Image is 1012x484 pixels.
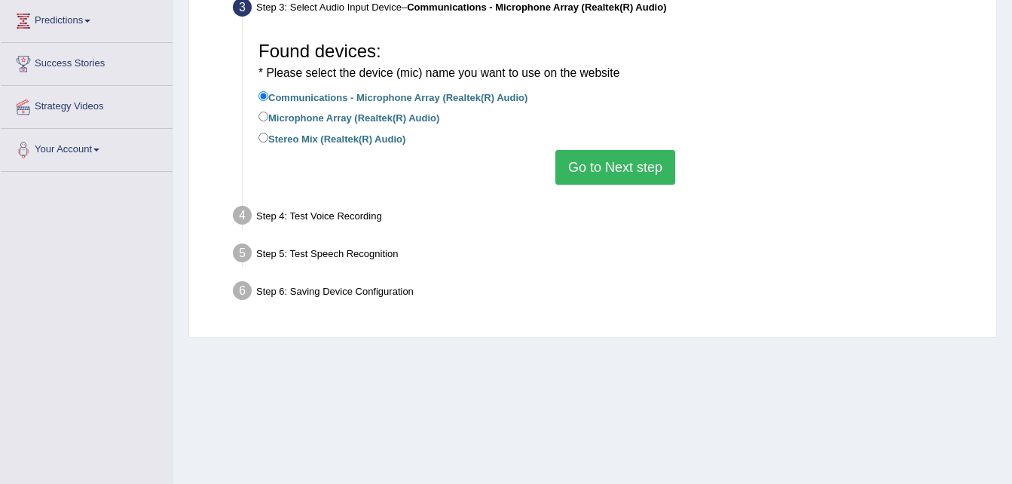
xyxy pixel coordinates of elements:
[407,2,666,13] b: Communications - Microphone Array (Realtek(R) Audio)
[555,150,675,185] button: Go to Next step
[258,130,405,146] label: Stereo Mix (Realtek(R) Audio)
[258,112,268,121] input: Microphone Array (Realtek(R) Audio)
[226,277,989,310] div: Step 6: Saving Device Configuration
[1,43,173,81] a: Success Stories
[258,41,972,81] h3: Found devices:
[1,129,173,167] a: Your Account
[1,86,173,124] a: Strategy Videos
[258,66,619,79] small: * Please select the device (mic) name you want to use on the website
[258,109,439,125] label: Microphone Array (Realtek(R) Audio)
[402,2,667,13] span: –
[258,88,527,105] label: Communications - Microphone Array (Realtek(R) Audio)
[258,133,268,142] input: Stereo Mix (Realtek(R) Audio)
[226,239,989,272] div: Step 5: Test Speech Recognition
[226,201,989,234] div: Step 4: Test Voice Recording
[258,91,268,101] input: Communications - Microphone Array (Realtek(R) Audio)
